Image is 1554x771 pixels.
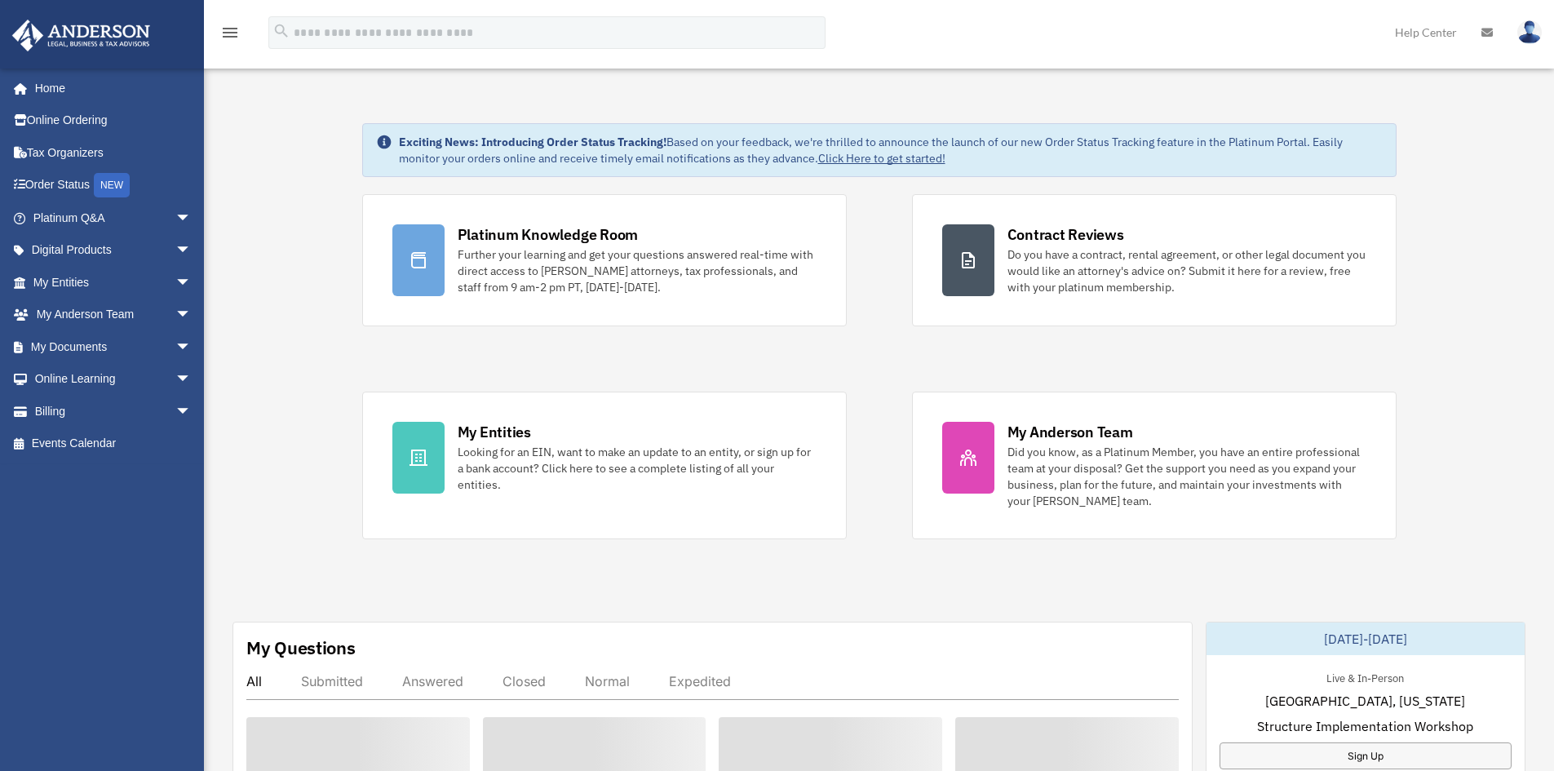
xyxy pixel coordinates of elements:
[458,224,639,245] div: Platinum Knowledge Room
[11,330,216,363] a: My Documentsarrow_drop_down
[1007,224,1124,245] div: Contract Reviews
[402,673,463,689] div: Answered
[458,444,817,493] div: Looking for an EIN, want to make an update to an entity, or sign up for a bank account? Click her...
[11,104,216,137] a: Online Ordering
[585,673,630,689] div: Normal
[175,363,208,397] span: arrow_drop_down
[11,136,216,169] a: Tax Organizers
[175,299,208,332] span: arrow_drop_down
[11,428,216,460] a: Events Calendar
[818,151,945,166] a: Click Here to get started!
[458,422,531,442] div: My Entities
[246,673,262,689] div: All
[399,135,666,149] strong: Exciting News: Introducing Order Status Tracking!
[1313,668,1417,685] div: Live & In-Person
[246,636,356,660] div: My Questions
[175,330,208,364] span: arrow_drop_down
[11,202,216,234] a: Platinum Q&Aarrow_drop_down
[11,234,216,267] a: Digital Productsarrow_drop_down
[1007,422,1133,442] div: My Anderson Team
[175,234,208,268] span: arrow_drop_down
[11,72,208,104] a: Home
[1220,742,1512,769] a: Sign Up
[11,299,216,331] a: My Anderson Teamarrow_drop_down
[1257,716,1473,736] span: Structure Implementation Workshop
[1517,20,1542,44] img: User Pic
[11,395,216,428] a: Billingarrow_drop_down
[1265,691,1465,711] span: [GEOGRAPHIC_DATA], [US_STATE]
[11,169,216,202] a: Order StatusNEW
[220,29,240,42] a: menu
[458,246,817,295] div: Further your learning and get your questions answered real-time with direct access to [PERSON_NAM...
[503,673,546,689] div: Closed
[362,392,847,539] a: My Entities Looking for an EIN, want to make an update to an entity, or sign up for a bank accoun...
[912,194,1397,326] a: Contract Reviews Do you have a contract, rental agreement, or other legal document you would like...
[912,392,1397,539] a: My Anderson Team Did you know, as a Platinum Member, you have an entire professional team at your...
[94,173,130,197] div: NEW
[362,194,847,326] a: Platinum Knowledge Room Further your learning and get your questions answered real-time with dire...
[175,202,208,235] span: arrow_drop_down
[1007,246,1366,295] div: Do you have a contract, rental agreement, or other legal document you would like an attorney's ad...
[11,266,216,299] a: My Entitiesarrow_drop_down
[7,20,155,51] img: Anderson Advisors Platinum Portal
[272,22,290,40] i: search
[399,134,1383,166] div: Based on your feedback, we're thrilled to announce the launch of our new Order Status Tracking fe...
[301,673,363,689] div: Submitted
[1206,623,1525,655] div: [DATE]-[DATE]
[1007,444,1366,509] div: Did you know, as a Platinum Member, you have an entire professional team at your disposal? Get th...
[175,395,208,428] span: arrow_drop_down
[669,673,731,689] div: Expedited
[220,23,240,42] i: menu
[175,266,208,299] span: arrow_drop_down
[11,363,216,396] a: Online Learningarrow_drop_down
